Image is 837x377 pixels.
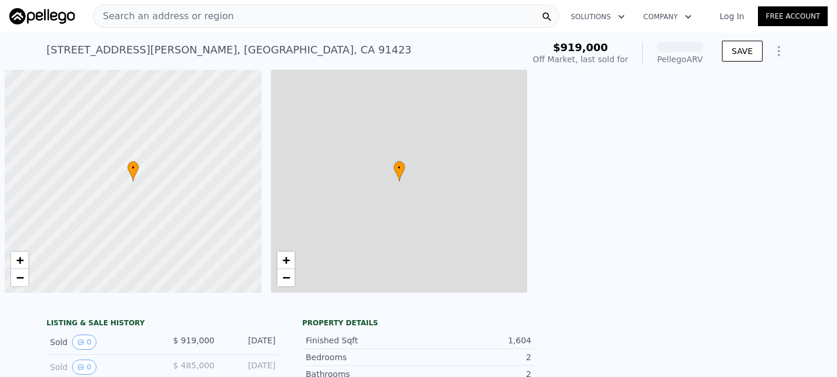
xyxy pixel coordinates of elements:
[419,335,531,346] div: 1,604
[224,360,276,375] div: [DATE]
[94,9,234,23] span: Search an address or region
[72,335,96,350] button: View historical data
[282,253,289,267] span: +
[634,6,701,27] button: Company
[306,351,419,363] div: Bedrooms
[306,335,419,346] div: Finished Sqft
[16,253,24,267] span: +
[553,41,608,53] span: $919,000
[11,252,28,269] a: Zoom in
[657,53,703,65] div: Pellego ARV
[224,335,276,350] div: [DATE]
[282,270,289,285] span: −
[50,360,153,375] div: Sold
[277,269,295,286] a: Zoom out
[302,318,535,328] div: Property details
[46,318,279,330] div: LISTING & SALE HISTORY
[16,270,24,285] span: −
[706,10,758,22] a: Log In
[767,40,791,63] button: Show Options
[9,8,75,24] img: Pellego
[758,6,828,26] a: Free Account
[561,6,634,27] button: Solutions
[394,161,405,181] div: •
[173,336,214,345] span: $ 919,000
[11,269,28,286] a: Zoom out
[419,351,531,363] div: 2
[50,335,153,350] div: Sold
[277,252,295,269] a: Zoom in
[72,360,96,375] button: View historical data
[533,53,628,65] div: Off Market, last sold for
[394,163,405,173] span: •
[722,41,763,62] button: SAVE
[173,361,214,370] span: $ 485,000
[46,42,412,58] div: [STREET_ADDRESS][PERSON_NAME] , [GEOGRAPHIC_DATA] , CA 91423
[127,161,139,181] div: •
[127,163,139,173] span: •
